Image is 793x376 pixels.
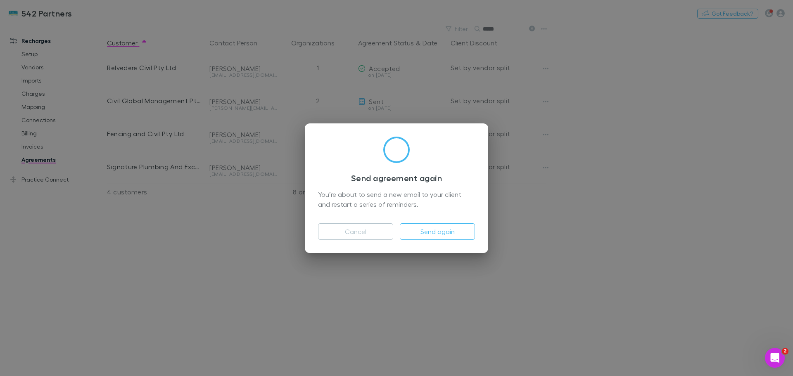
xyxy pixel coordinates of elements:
button: Cancel [318,223,393,240]
button: Send again [400,223,475,240]
iframe: Intercom live chat [765,348,785,368]
span: 2 [782,348,788,355]
div: You’re about to send a new email to your client and restart a series of reminders. [318,189,475,210]
h3: Send agreement again [318,173,475,183]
